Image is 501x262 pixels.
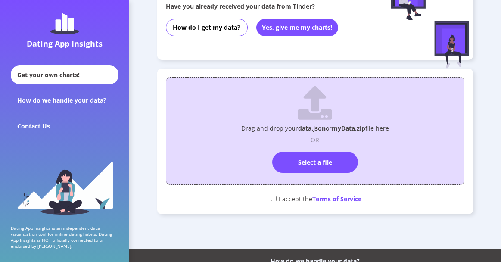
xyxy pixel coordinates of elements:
[298,124,326,132] span: data.json
[166,2,375,10] div: Have you already received your data from Tinder?
[50,13,79,34] img: dating-app-insights-logo.5abe6921.svg
[332,124,365,132] span: myData.zip
[434,21,469,69] img: female-figure-sitting.afd5d174.svg
[11,65,118,84] div: Get your own charts!
[256,19,338,36] button: Yes, give me my charts!
[166,19,248,36] button: How do I get my data?
[241,124,389,132] p: Drag and drop your or file here
[166,191,465,206] div: I accept the
[311,136,319,144] p: OR
[13,38,116,49] div: Dating App Insights
[11,225,118,249] p: Dating App Insights is an independent data visualization tool for online dating habits. Dating Ap...
[312,195,361,203] span: Terms of Service
[11,113,118,139] div: Contact Us
[272,152,358,173] label: Select a file
[16,161,113,215] img: sidebar_girl.91b9467e.svg
[11,87,118,113] div: How do we handle your data?
[298,86,332,120] img: upload.89845251.svg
